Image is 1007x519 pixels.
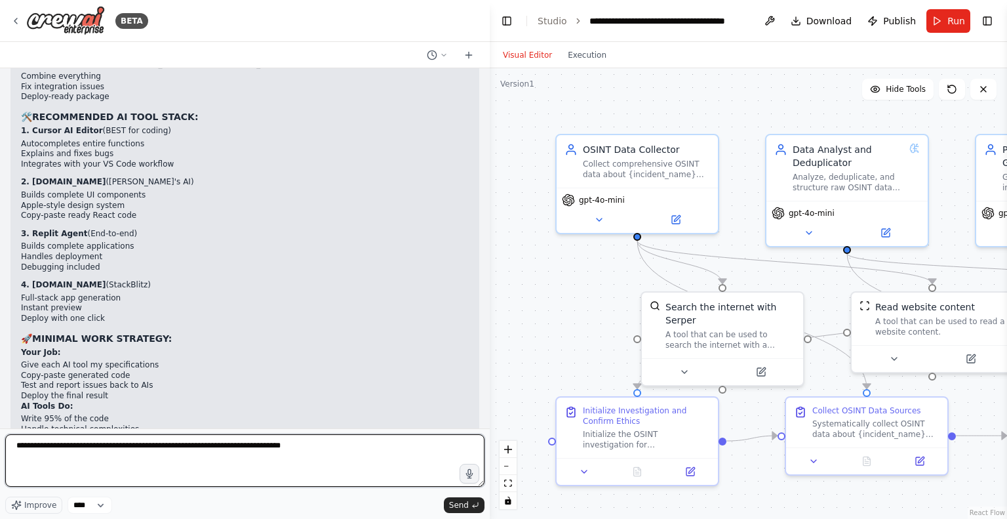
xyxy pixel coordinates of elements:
[978,12,997,30] button: Show right sidebar
[21,177,469,188] p: ([PERSON_NAME]'s AI)
[21,211,469,221] li: Copy-paste ready React code
[21,280,106,289] strong: 4. [DOMAIN_NAME]
[724,364,798,380] button: Open in side panel
[639,212,713,228] button: Open in side panel
[500,441,517,458] button: zoom in
[560,47,614,63] button: Execution
[765,134,929,247] div: Data Analyst and DeduplicatorAnalyze, deduplicate, and structure raw OSINT data about {incident_n...
[21,391,469,402] li: Deploy the final result
[665,329,795,350] div: A tool that can be used to search the internet with a search_query. Supports different search typ...
[21,332,469,345] h3: 🚀
[785,9,858,33] button: Download
[21,381,469,391] li: Test and report issues back to AIs
[812,405,921,416] div: Collect OSINT Data Sources
[583,429,710,450] div: Initialize the OSINT investigation for {incident_name} by: 1. Confirming adherence to ethical OSI...
[839,453,895,469] button: No output available
[21,190,469,201] li: Builds complete UI components
[422,47,453,63] button: Switch to previous chat
[806,14,852,28] span: Download
[21,360,469,371] li: Give each AI tool my specifications
[458,47,479,63] button: Start a new chat
[583,143,710,156] div: OSINT Data Collector
[970,509,1005,516] a: React Flow attribution
[24,500,56,510] span: Improve
[5,497,62,514] button: Improve
[21,229,88,238] strong: 3. Replit Agent
[500,475,517,492] button: fit view
[21,402,73,411] strong: AI Tools Do:
[583,159,710,180] div: Collect comprehensive OSINT data about {incident_name} from multiple legal public sources includi...
[956,429,1006,442] g: Edge from 2c2aaedf-ed81-47d9-9b71-ce3a163e065f to 25d67e87-2667-4431-b11c-ddb873831780
[650,301,660,311] img: SerperDevTool
[444,497,484,513] button: Send
[21,414,469,425] li: Write 95% of the code
[859,301,870,311] img: ScrapeWebsiteTool
[500,79,534,89] div: Version 1
[793,172,904,193] div: Analyze, deduplicate, and structure raw OSINT data about {incident_name} to create clean, organiz...
[812,419,939,440] div: Systematically collect OSINT data about {incident_name} from multiple legal public sources: 1. Se...
[726,429,777,447] g: Edge from fd4e27a6-b8c2-441b-9684-42aa86e77f87 to 2c2aaedf-ed81-47d9-9b71-ce3a163e065f
[21,348,61,357] strong: Your Job:
[21,425,469,435] li: Handle technical complexities
[538,16,567,26] a: Studio
[21,72,469,82] li: Combine everything
[21,293,469,304] li: Full-stack app generation
[21,280,469,291] p: (StackBlitz)
[449,500,469,510] span: Send
[631,240,729,283] g: Edge from 676a6b70-de47-4f59-8062-370281d1c167 to dd47f30c-66ca-4f78-8892-38ff412e5603
[665,301,795,327] div: Search the internet with Serper
[21,139,469,150] li: Autocompletes entire functions
[848,225,922,241] button: Open in side panel
[21,126,103,135] strong: 1. Cursor AI Editor
[862,79,934,100] button: Hide Tools
[883,14,916,28] span: Publish
[641,291,804,386] div: SerperDevToolSearch the internet with SerperA tool that can be used to search the internet with a...
[583,405,710,426] div: Initialize Investigation and Confirm Ethics
[21,92,469,102] li: Deploy-ready package
[897,453,942,469] button: Open in side panel
[926,9,970,33] button: Run
[886,84,926,94] span: Hide Tools
[500,492,517,509] button: toggle interactivity
[579,195,625,205] span: gpt-4o-mini
[610,464,665,480] button: No output available
[500,441,517,509] div: React Flow controls
[667,464,713,480] button: Open in side panel
[21,371,469,381] li: Copy-paste generated code
[862,9,921,33] button: Publish
[21,82,469,93] li: Fix integration issues
[793,143,904,169] div: Data Analyst and Deduplicator
[21,229,469,239] p: (End-to-end)
[32,112,199,122] strong: RECOMMENDED AI TOOL STACK:
[875,301,975,314] div: Read website content
[21,252,469,262] li: Handles deployment
[495,47,560,63] button: Visual Editor
[875,316,1005,337] div: A tool that can be used to read a website content.
[21,241,469,252] li: Builds complete applications
[498,12,516,30] button: Hide left sidebar
[631,240,873,388] g: Edge from 676a6b70-de47-4f59-8062-370281d1c167 to 2c2aaedf-ed81-47d9-9b71-ce3a163e065f
[21,126,469,136] p: (BEST for coding)
[26,6,105,35] img: Logo
[500,458,517,475] button: zoom out
[460,464,479,484] button: Click to speak your automation idea
[21,262,469,273] li: Debugging included
[115,13,148,29] div: BETA
[947,14,965,28] span: Run
[21,159,469,170] li: Integrates with your VS Code workflow
[785,396,949,476] div: Collect OSINT Data SourcesSystematically collect OSINT data about {incident_name} from multiple l...
[21,177,106,186] strong: 2. [DOMAIN_NAME]
[789,208,835,218] span: gpt-4o-mini
[21,201,469,211] li: Apple-style design system
[21,110,469,123] h3: 🛠️
[32,333,172,344] strong: MINIMAL WORK STRATEGY:
[21,303,469,314] li: Instant preview
[21,314,469,324] li: Deploy with one click
[555,134,719,234] div: OSINT Data CollectorCollect comprehensive OSINT data about {incident_name} from multiple legal pu...
[21,149,469,159] li: Explains and fixes bugs
[538,14,737,28] nav: breadcrumb
[631,240,939,283] g: Edge from 676a6b70-de47-4f59-8062-370281d1c167 to 13c52b88-e3e3-4ff4-89e0-b86c2a3474eb
[555,396,719,486] div: Initialize Investigation and Confirm EthicsInitialize the OSINT investigation for {incident_name}...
